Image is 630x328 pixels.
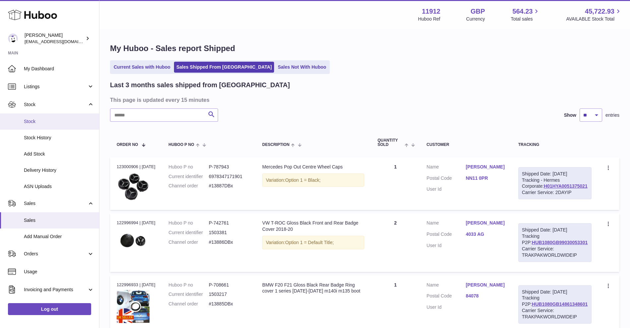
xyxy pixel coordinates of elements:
[564,112,576,118] label: Show
[169,282,209,288] dt: Huboo P no
[117,172,150,202] img: PhotoRoom-20230110_213810_16.png
[209,230,249,236] dd: 1503381
[169,239,209,245] dt: Channel order
[466,16,485,22] div: Currency
[209,282,249,288] dd: P-708661
[427,186,466,192] dt: User Id
[518,223,592,262] div: Tracking P2P:
[24,101,87,108] span: Stock
[209,220,249,226] dd: P-742761
[427,231,466,239] dt: Postal Code
[418,16,440,22] div: Huboo Ref
[110,81,290,90] h2: Last 3 months sales shipped from [GEOGRAPHIC_DATA]
[169,164,209,170] dt: Huboo P no
[169,143,194,147] span: Huboo P no
[169,173,209,180] dt: Current identifier
[285,240,334,245] span: Option 1 = Default Title;
[262,173,364,187] div: Variation:
[522,307,588,320] div: Carrier Service: TRAKPAKWORLDWIDEIP
[262,143,289,147] span: Description
[24,287,87,293] span: Invoicing and Payments
[110,96,618,103] h3: This page is updated every 15 minutes
[466,282,505,288] a: [PERSON_NAME]
[117,290,150,323] img: $_12.JPG
[110,43,619,54] h1: My Huboo - Sales report Shipped
[262,236,364,249] div: Variation:
[427,242,466,249] dt: User Id
[169,301,209,307] dt: Channel order
[471,7,485,16] strong: GBP
[427,282,466,290] dt: Name
[117,220,155,226] div: 122996994 | [DATE]
[169,230,209,236] dt: Current identifier
[117,228,150,252] img: VWT-Roc18-20.jpg
[285,177,320,183] span: Option 1 = Black;
[117,164,155,170] div: 123000906 | [DATE]
[605,112,619,118] span: entries
[522,189,588,196] div: Carrier Service: 2DAYIP
[371,213,420,272] td: 2
[209,239,249,245] dd: #13886DBx
[24,151,94,157] span: Add Stock
[24,135,94,141] span: Stock History
[209,173,249,180] dd: 6978347171901
[522,289,588,295] div: Shipped Date: [DATE]
[275,62,328,73] a: Sales Not With Huboo
[427,293,466,301] dt: Postal Code
[466,164,505,170] a: [PERSON_NAME]
[532,240,588,245] a: HUB1080GB99030053301
[371,157,420,210] td: 1
[8,33,18,43] img: info@carbonmyride.com
[209,164,249,170] dd: P-787943
[377,138,403,147] span: Quantity Sold
[585,7,614,16] span: 45,722.93
[24,66,94,72] span: My Dashboard
[24,269,94,275] span: Usage
[427,220,466,228] dt: Name
[522,227,588,233] div: Shipped Date: [DATE]
[24,84,87,90] span: Listings
[427,175,466,183] dt: Postal Code
[117,143,138,147] span: Order No
[24,118,94,125] span: Stock
[169,220,209,226] dt: Huboo P no
[566,16,622,22] span: AVAILABLE Stock Total
[511,7,540,22] a: 564.23 Total sales
[8,303,91,315] a: Log out
[24,217,94,224] span: Sales
[522,246,588,258] div: Carrier Service: TRAKPAKWORLDWIDEIP
[466,231,505,237] a: 4033 AG
[169,183,209,189] dt: Channel order
[566,7,622,22] a: 45,722.93 AVAILABLE Stock Total
[544,183,588,189] a: H01HYA0051375021
[209,183,249,189] dd: #13887DBx
[24,251,87,257] span: Orders
[512,7,533,16] span: 564.23
[111,62,173,73] a: Current Sales with Huboo
[427,143,505,147] div: Customer
[24,167,94,173] span: Delivery History
[532,301,588,307] a: HUB1080GB14861348601
[427,304,466,310] dt: User Id
[518,143,592,147] div: Tracking
[24,183,94,190] span: ASN Uploads
[466,220,505,226] a: [PERSON_NAME]
[262,164,364,170] div: Mercedes Pop Out Centre Wheel Caps
[466,175,505,181] a: NN11 0PR
[25,32,84,45] div: [PERSON_NAME]
[518,285,592,324] div: Tracking P2P:
[209,291,249,297] dd: 1503217
[466,293,505,299] a: 84078
[169,291,209,297] dt: Current identifier
[24,233,94,240] span: Add Manual Order
[209,301,249,307] dd: #13885DBx
[518,167,592,200] div: Tracking - Hermes Corporate:
[117,282,155,288] div: 122996933 | [DATE]
[522,171,588,177] div: Shipped Date: [DATE]
[262,282,364,295] div: BMW F20 F21 Gloss Black Rear Badge Ring cover 1 series [DATE]-[DATE] m140i m135 boot
[174,62,274,73] a: Sales Shipped From [GEOGRAPHIC_DATA]
[24,200,87,207] span: Sales
[422,7,440,16] strong: 11912
[511,16,540,22] span: Total sales
[427,164,466,172] dt: Name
